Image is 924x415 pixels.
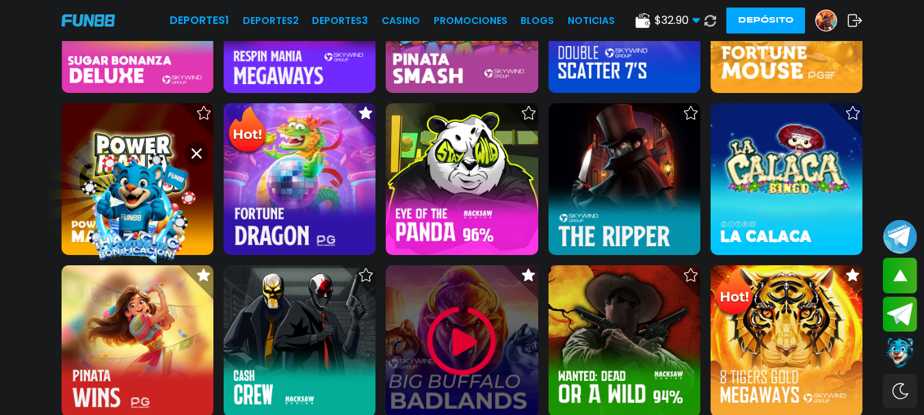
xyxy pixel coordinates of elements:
button: Contact customer service [883,335,917,371]
a: Deportes1 [170,12,229,29]
a: Avatar [815,10,847,31]
div: Switch theme [883,374,917,408]
a: NOTICIAS [568,14,615,28]
img: Power Mania Bonus [62,103,213,255]
span: $ 32.90 [655,12,700,29]
img: Play Game [421,300,503,382]
img: Hot [712,267,756,320]
button: Join telegram [883,297,917,332]
a: CASINO [382,14,420,28]
button: scroll up [883,258,917,293]
a: Promociones [434,14,507,28]
img: La Calaca [711,103,862,255]
img: Hot [225,105,269,158]
button: Depósito [726,8,805,34]
img: Image Link [75,148,198,271]
a: Deportes3 [312,14,368,28]
button: Join telegram channel [883,219,917,254]
a: BLOGS [520,14,554,28]
img: Fortune Dragon [224,103,375,255]
a: Deportes2 [243,14,299,28]
img: Eye of the Panda 96% [386,103,538,255]
img: Avatar [816,10,836,31]
img: Company Logo [62,14,115,26]
img: The Ripper [549,103,700,255]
